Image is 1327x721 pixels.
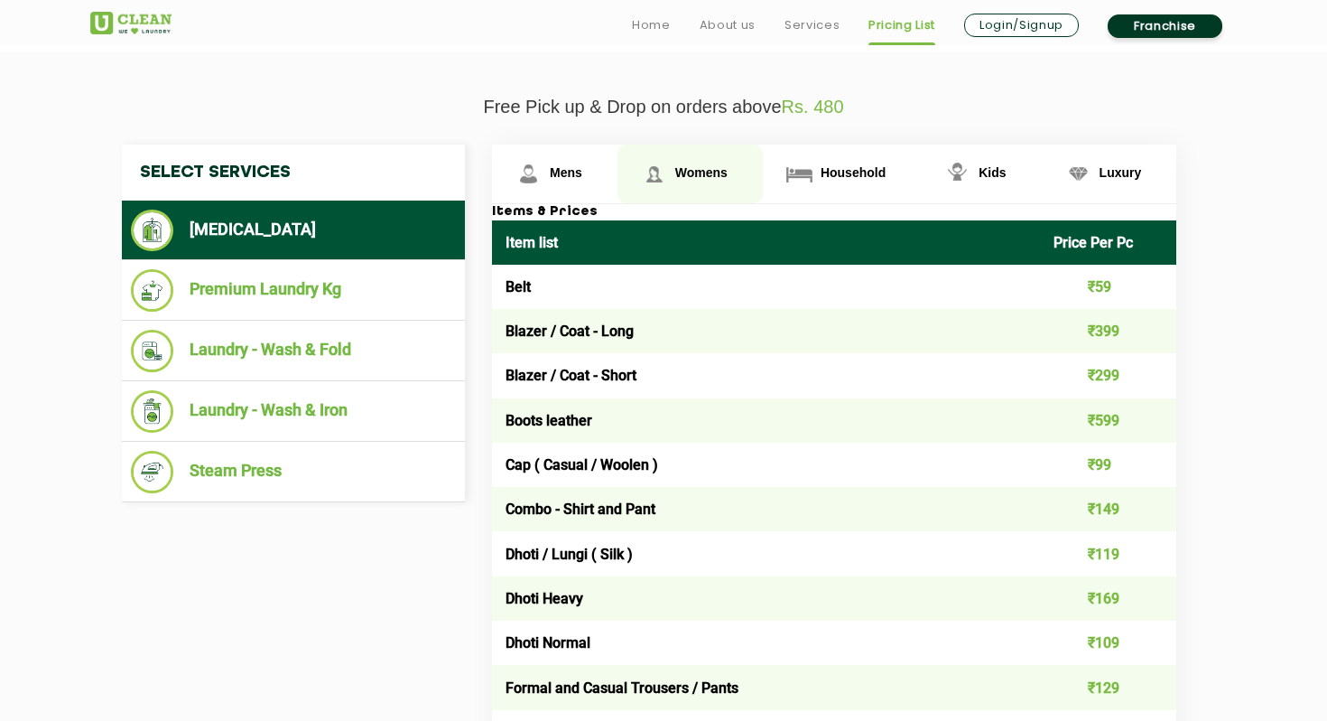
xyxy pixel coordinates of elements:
img: Premium Laundry Kg [131,269,173,312]
a: About us [700,14,756,36]
td: Blazer / Coat - Long [492,309,1040,353]
span: Mens [550,165,582,180]
img: Laundry - Wash & Iron [131,390,173,433]
img: Laundry - Wash & Fold [131,330,173,372]
li: Laundry - Wash & Fold [131,330,456,372]
td: ₹599 [1040,398,1177,443]
td: Blazer / Coat - Short [492,353,1040,398]
td: Boots leather [492,398,1040,443]
li: Premium Laundry Kg [131,269,456,312]
a: Home [632,14,671,36]
a: Services [784,14,840,36]
li: Steam Press [131,451,456,493]
img: Dry Cleaning [131,210,173,251]
img: Luxury [1063,158,1094,190]
td: Formal and Casual Trousers / Pants [492,665,1040,709]
td: ₹169 [1040,576,1177,621]
td: ₹59 [1040,265,1177,309]
a: Franchise [1108,14,1222,38]
td: Dhoti / Lungi ( Silk ) [492,531,1040,576]
li: [MEDICAL_DATA] [131,210,456,251]
h3: Items & Prices [492,204,1176,220]
li: Laundry - Wash & Iron [131,390,456,433]
td: Cap ( Casual / Woolen ) [492,443,1040,487]
span: Womens [675,165,728,180]
img: Womens [638,158,670,190]
span: Luxury [1100,165,1142,180]
td: ₹129 [1040,665,1177,709]
td: Combo - Shirt and Pant [492,487,1040,531]
h4: Select Services [122,145,465,201]
span: Kids [979,165,1006,180]
img: Household [784,158,815,190]
td: Dhoti Heavy [492,576,1040,621]
th: Price Per Pc [1040,220,1177,265]
td: ₹149 [1040,487,1177,531]
span: Rs. 480 [782,97,844,117]
img: UClean Laundry and Dry Cleaning [90,12,172,34]
a: Login/Signup [964,14,1079,37]
td: ₹299 [1040,353,1177,398]
td: ₹99 [1040,443,1177,487]
img: Kids [942,158,973,190]
th: Item list [492,220,1040,265]
a: Pricing List [868,14,935,36]
img: Mens [513,158,544,190]
span: Household [821,165,886,180]
td: Dhoti Normal [492,621,1040,665]
td: ₹399 [1040,309,1177,353]
td: ₹119 [1040,531,1177,576]
img: Steam Press [131,451,173,493]
td: Belt [492,265,1040,309]
td: ₹109 [1040,621,1177,665]
p: Free Pick up & Drop on orders above [90,97,1237,117]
